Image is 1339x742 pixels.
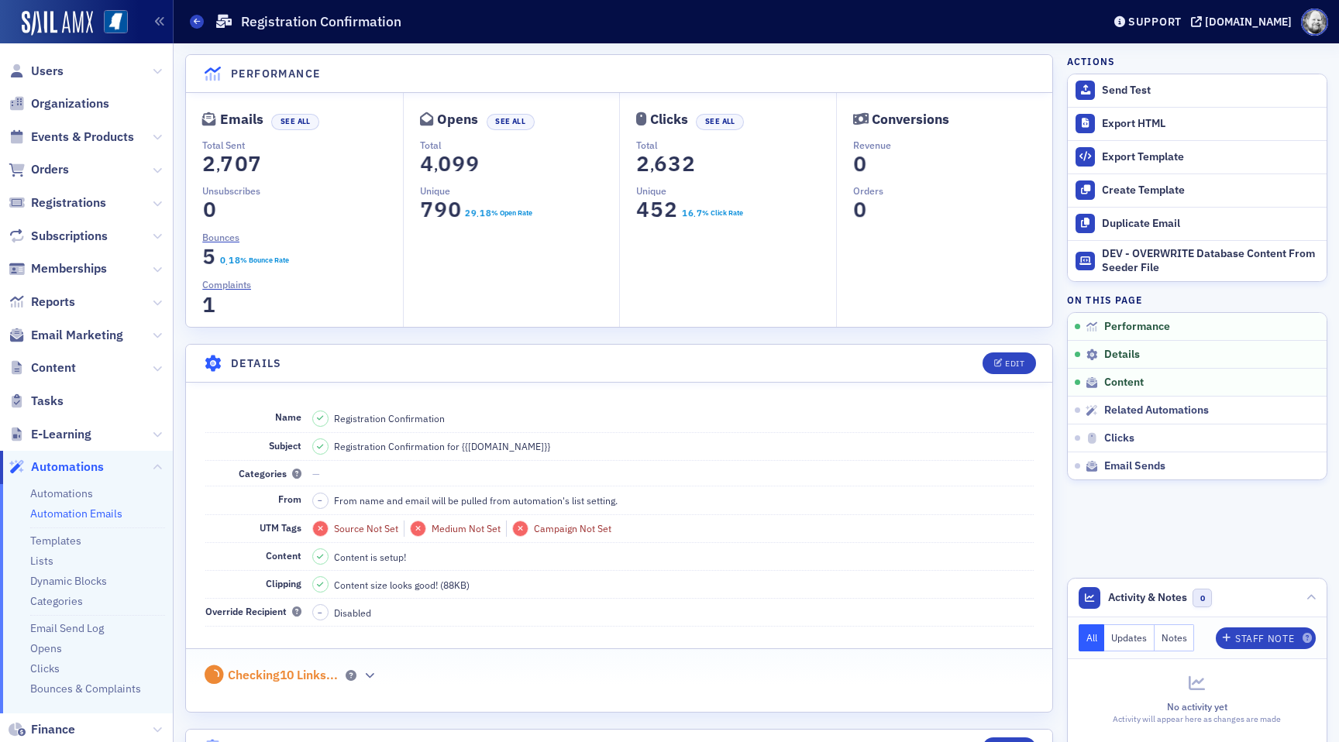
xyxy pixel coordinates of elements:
[1102,247,1319,274] div: DEV - OVERWRITE Database Content From Seeder File
[31,63,64,80] span: Users
[420,184,620,198] p: Unique
[269,439,301,452] span: Subject
[31,294,75,311] span: Reports
[650,155,654,176] span: ,
[260,521,301,534] span: UTM Tags
[227,253,235,267] span: 1
[437,115,478,124] div: Opens
[853,138,1053,152] p: Revenue
[202,138,403,152] p: Total Sent
[334,493,618,507] span: From name and email will be pulled from automation's list setting.
[239,467,301,479] span: Categories
[202,201,216,218] section: 0
[1104,404,1209,417] span: Related Automations
[853,201,867,218] section: 0
[420,201,462,218] section: 790
[416,196,437,223] span: 7
[633,150,654,177] span: 2
[318,607,322,618] span: –
[416,150,437,177] span: 4
[9,393,64,410] a: Tasks
[22,11,93,36] img: SailAMX
[9,194,106,211] a: Registrations
[220,115,263,124] div: Emails
[334,439,550,453] span: Registration Confirmation for {{[DOMAIN_NAME]}}
[31,327,123,344] span: Email Marketing
[9,294,75,311] a: Reports
[849,195,870,222] span: 0
[1301,9,1328,36] span: Profile
[1068,240,1327,282] button: DEV - OVERWRITE Database Content From Seeder File
[491,208,532,218] div: % Open Rate
[334,550,406,564] span: Content is setup!
[661,196,682,223] span: 2
[9,327,123,344] a: Email Marketing
[318,495,322,506] span: –
[1102,117,1319,131] div: Export HTML
[30,682,141,696] a: Bounces & Complaints
[1068,173,1327,207] a: Create Template
[245,150,266,177] span: 7
[9,260,107,277] a: Memberships
[1205,15,1292,29] div: [DOMAIN_NAME]
[31,260,107,277] span: Memberships
[1079,699,1316,713] div: No activity yet
[231,150,252,177] span: 0
[681,208,702,218] section: 16.7
[1102,150,1319,164] div: Export Template
[1067,54,1115,68] h4: Actions
[633,196,654,223] span: 4
[872,115,949,124] div: Conversions
[30,621,104,635] a: Email Send Log
[1005,359,1024,368] div: Edit
[534,522,611,534] span: Campaign Not Set
[9,95,109,112] a: Organizations
[202,296,216,314] section: 1
[9,721,75,738] a: Finance
[1128,15,1182,29] div: Support
[202,230,239,244] span: Bounces
[636,138,836,152] p: Total
[679,150,700,177] span: 2
[1155,624,1195,651] button: Notes
[1079,713,1316,726] div: Activity will appear here as changes are made
[463,206,471,220] span: 2
[30,554,53,568] a: Lists
[199,291,220,318] span: 1
[30,574,107,588] a: Dynamic Blocks
[849,150,870,177] span: 0
[1102,184,1319,198] div: Create Template
[9,161,69,178] a: Orders
[1191,16,1297,27] button: [DOMAIN_NAME]
[31,95,109,112] span: Organizations
[31,426,91,443] span: E-Learning
[1104,431,1134,445] span: Clicks
[1235,634,1294,643] div: Staff Note
[312,467,320,479] span: —
[694,209,696,220] span: .
[477,209,479,220] span: .
[1216,627,1316,649] button: Staff Note
[636,184,836,198] p: Unique
[983,352,1036,374] button: Edit
[9,129,134,146] a: Events & Products
[1104,320,1170,334] span: Performance
[434,155,438,176] span: ,
[651,150,672,177] span: 6
[202,248,216,266] section: 5
[30,507,122,520] a: Automation Emails
[464,208,491,218] section: 29.18
[1068,140,1327,173] a: Export Template
[202,155,262,173] section: 2,707
[31,129,134,146] span: Events & Products
[199,196,220,223] span: 0
[275,411,301,423] span: Name
[1108,589,1187,606] span: Activity & Notes
[1102,84,1319,98] div: Send Test
[31,228,108,245] span: Subscriptions
[217,150,238,177] span: 7
[241,12,401,31] h1: Registration Confirmation
[31,721,75,738] span: Finance
[278,493,301,505] span: From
